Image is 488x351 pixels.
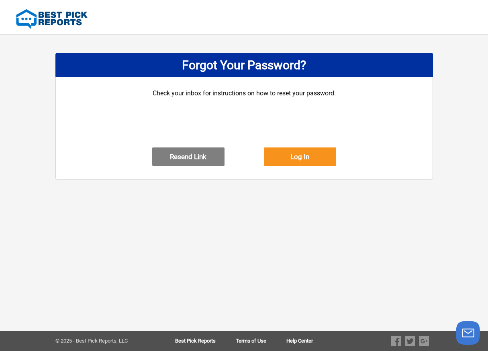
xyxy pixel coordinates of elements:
[264,147,336,166] button: Log In
[456,321,480,345] button: Launch chat
[286,338,313,344] a: Help Center
[55,338,150,344] div: © 2025 - Best Pick Reports, LLC
[152,89,336,147] div: Check your inbox for instructions on how to reset your password.
[55,53,433,77] div: Forgot Your Password?
[152,147,225,166] button: Resend Link
[175,338,236,344] a: Best Pick Reports
[16,9,88,29] img: Best Pick Reports Logo
[236,338,286,344] a: Terms of Use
